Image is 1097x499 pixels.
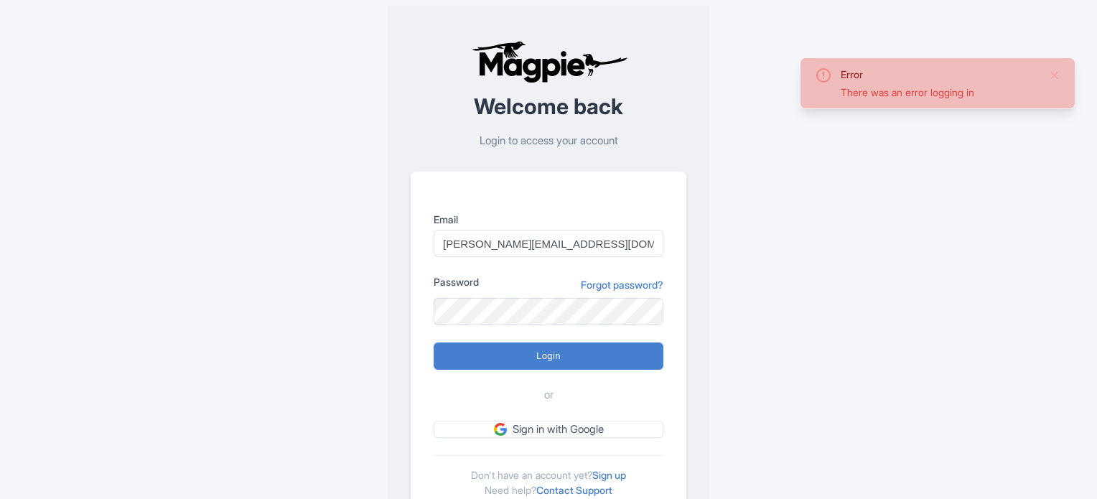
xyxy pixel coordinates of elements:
div: There was an error logging in [841,85,1037,100]
h2: Welcome back [411,95,686,118]
p: Login to access your account [411,133,686,149]
img: logo-ab69f6fb50320c5b225c76a69d11143b.png [468,40,630,83]
div: Error [841,67,1037,82]
span: or [544,387,554,404]
a: Sign up [592,469,626,481]
label: Password [434,274,479,289]
a: Sign in with Google [434,421,663,439]
a: Contact Support [536,484,612,496]
button: Close [1049,67,1060,84]
div: Don't have an account yet? Need help? [434,455,663,498]
img: google.svg [494,423,507,436]
a: Forgot password? [581,277,663,292]
input: Login [434,342,663,370]
label: Email [434,212,663,227]
input: you@example.com [434,230,663,257]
